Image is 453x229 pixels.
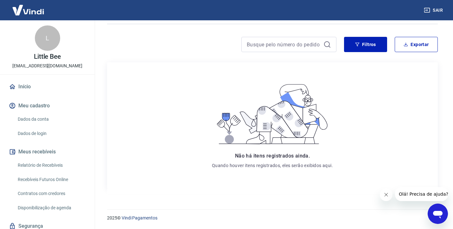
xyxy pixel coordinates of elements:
a: Vindi Pagamentos [122,215,157,220]
p: Little Bee [34,53,61,60]
span: Não há itens registrados ainda. [235,153,310,159]
span: Olá! Precisa de ajuda? [4,4,53,10]
p: Quando houver itens registrados, eles serão exibidos aqui. [212,162,333,169]
a: Relatório de Recebíveis [15,159,87,172]
a: Disponibilização de agenda [15,201,87,214]
iframe: Mensagem da empresa [395,187,448,201]
button: Filtros [344,37,387,52]
button: Exportar [395,37,438,52]
iframe: Fechar mensagem [380,188,392,201]
button: Meu cadastro [8,99,87,113]
p: 2025 © [107,215,438,221]
input: Busque pelo número do pedido [247,40,321,49]
button: Meus recebíveis [8,145,87,159]
a: Recebíveis Futuros Online [15,173,87,186]
a: Dados da conta [15,113,87,126]
a: Contratos com credores [15,187,87,200]
div: L [35,25,60,51]
p: [EMAIL_ADDRESS][DOMAIN_NAME] [12,63,82,69]
button: Sair [423,4,445,16]
img: Vindi [8,0,49,20]
a: Início [8,80,87,94]
iframe: Botão para abrir a janela de mensagens [428,204,448,224]
a: Dados de login [15,127,87,140]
